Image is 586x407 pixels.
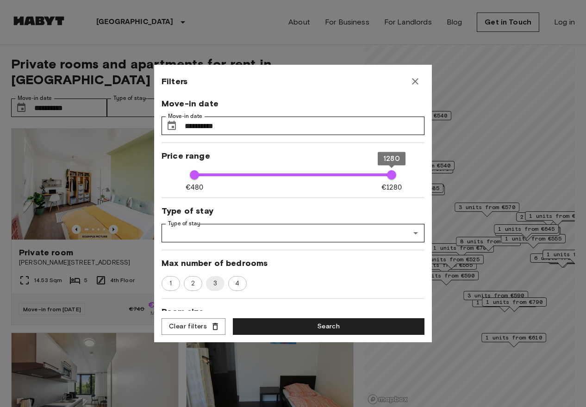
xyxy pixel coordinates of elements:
[206,276,224,291] div: 3
[162,318,225,335] button: Clear filters
[228,276,247,291] div: 4
[162,76,187,87] span: Filters
[208,279,223,288] span: 3
[381,183,402,192] span: €1280
[162,98,424,109] span: Move-in date
[168,220,200,228] label: Type of stay
[164,279,177,288] span: 1
[184,276,202,291] div: 2
[186,279,200,288] span: 2
[162,205,424,216] span: Type of stay
[383,154,400,163] span: 1280
[168,112,202,120] label: Move-in date
[162,258,424,269] span: Max number of bedrooms
[162,306,424,317] span: Room size
[162,276,180,291] div: 1
[186,183,204,192] span: €480
[230,279,244,288] span: 4
[162,117,181,135] button: Choose date, selected date is 5 Oct 2025
[162,150,424,161] span: Price range
[233,318,424,335] button: Search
